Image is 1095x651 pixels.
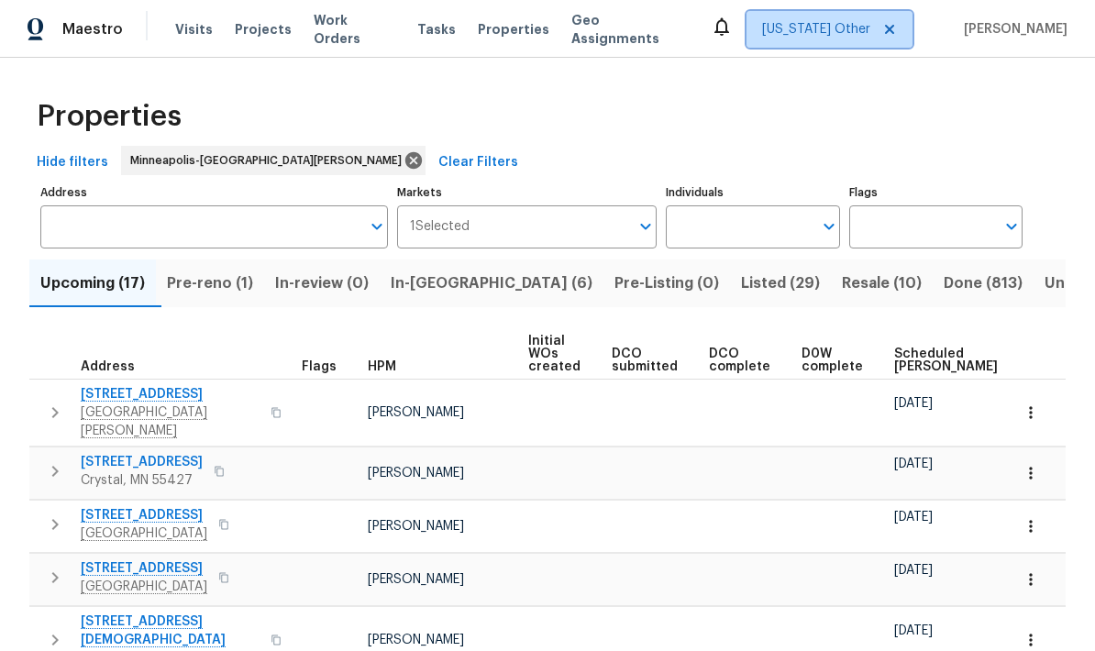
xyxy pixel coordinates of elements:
[709,348,770,373] span: DCO complete
[368,360,396,373] span: HPM
[842,270,922,296] span: Resale (10)
[368,520,464,533] span: [PERSON_NAME]
[944,270,1023,296] span: Done (813)
[130,151,409,170] span: Minneapolis-[GEOGRAPHIC_DATA][PERSON_NAME]
[81,453,203,471] span: [STREET_ADDRESS]
[571,11,689,48] span: Geo Assignments
[417,23,456,36] span: Tasks
[894,348,998,373] span: Scheduled [PERSON_NAME]
[849,187,1023,198] label: Flags
[37,151,108,174] span: Hide filters
[368,634,464,646] span: [PERSON_NAME]
[302,360,337,373] span: Flags
[364,214,390,239] button: Open
[235,20,292,39] span: Projects
[612,348,678,373] span: DCO submitted
[957,20,1067,39] span: [PERSON_NAME]
[81,471,203,490] span: Crystal, MN 55427
[167,270,253,296] span: Pre-reno (1)
[633,214,658,239] button: Open
[816,214,842,239] button: Open
[37,107,182,126] span: Properties
[528,335,581,373] span: Initial WOs created
[368,467,464,480] span: [PERSON_NAME]
[894,564,933,577] span: [DATE]
[410,219,470,235] span: 1 Selected
[894,624,933,637] span: [DATE]
[894,458,933,470] span: [DATE]
[368,406,464,419] span: [PERSON_NAME]
[762,20,870,39] span: [US_STATE] Other
[802,348,863,373] span: D0W complete
[614,270,719,296] span: Pre-Listing (0)
[40,187,388,198] label: Address
[175,20,213,39] span: Visits
[478,20,549,39] span: Properties
[894,511,933,524] span: [DATE]
[741,270,820,296] span: Listed (29)
[894,397,933,410] span: [DATE]
[40,270,145,296] span: Upcoming (17)
[81,360,135,373] span: Address
[438,151,518,174] span: Clear Filters
[397,187,658,198] label: Markets
[314,11,395,48] span: Work Orders
[62,20,123,39] span: Maestro
[431,146,525,180] button: Clear Filters
[121,146,426,175] div: Minneapolis-[GEOGRAPHIC_DATA][PERSON_NAME]
[368,573,464,586] span: [PERSON_NAME]
[275,270,369,296] span: In-review (0)
[29,146,116,180] button: Hide filters
[666,187,839,198] label: Individuals
[391,270,592,296] span: In-[GEOGRAPHIC_DATA] (6)
[999,214,1024,239] button: Open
